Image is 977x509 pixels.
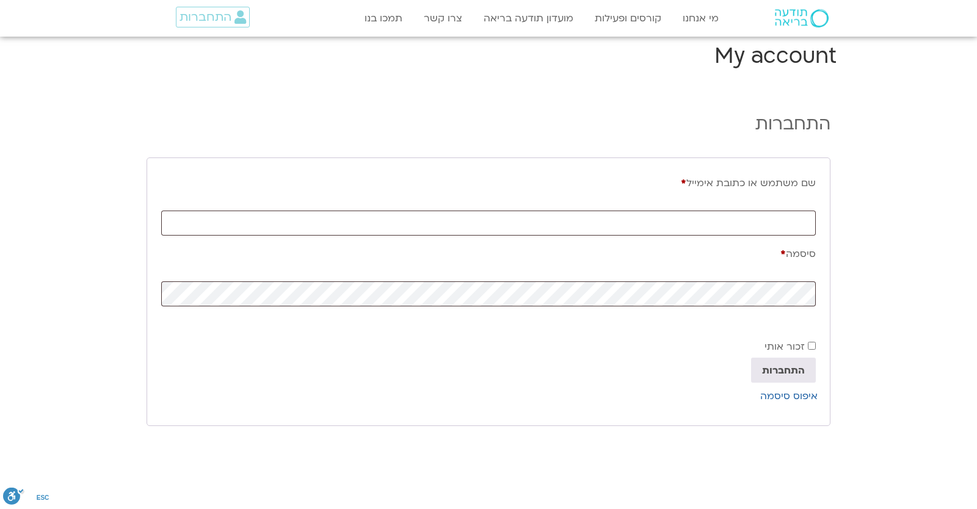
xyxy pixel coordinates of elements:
span: התחברות [180,10,231,24]
h1: My account [140,42,837,71]
label: שם משתמש או כתובת אימייל [161,172,816,194]
a: איפוס סיסמה [760,389,818,403]
label: סיסמה [161,243,816,265]
a: קורסים ופעילות [589,7,667,30]
button: התחברות [751,358,816,382]
img: תודעה בריאה [775,9,829,27]
h2: התחברות [147,112,830,135]
a: התחברות [176,7,250,27]
a: תמכו בנו [358,7,409,30]
span: זכור אותי [765,340,805,353]
a: מי אנחנו [677,7,725,30]
a: צרו קשר [418,7,468,30]
input: זכור אותי [808,342,816,350]
a: מועדון תודעה בריאה [478,7,579,30]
